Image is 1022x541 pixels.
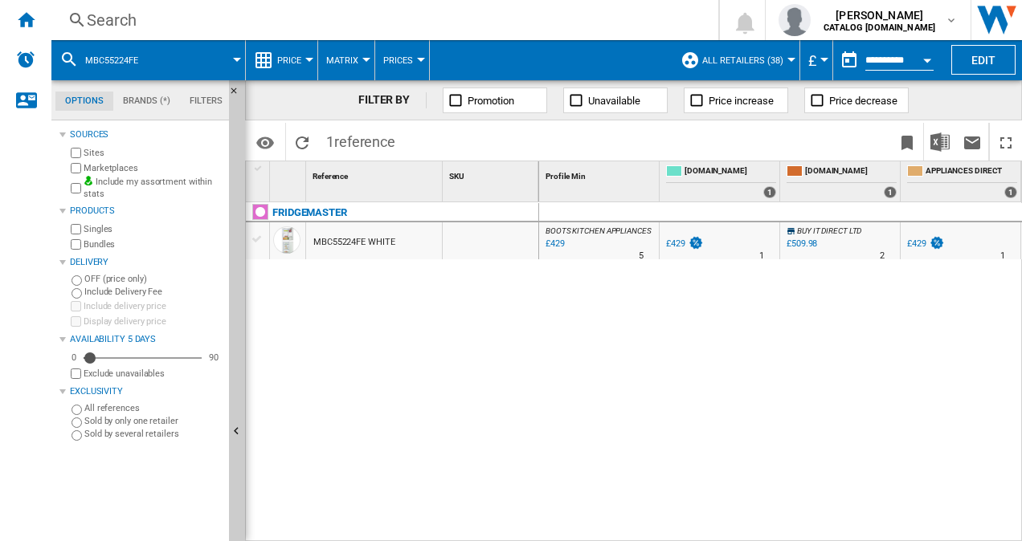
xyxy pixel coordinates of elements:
[55,92,113,111] md-tab-item: Options
[358,92,427,108] div: FILTER BY
[318,123,403,157] span: 1
[72,417,82,428] input: Sold by only one retailer
[313,224,394,261] div: MBC55224FE WHITE
[884,186,897,198] div: 1 offers sold by AMAZON.CO.UK
[254,40,309,80] div: Price
[84,162,223,174] label: Marketplaces
[70,128,223,141] div: Sources
[84,415,223,427] label: Sold by only one retailer
[688,236,704,250] img: promotionV3.png
[929,236,945,250] img: promotionV3.png
[808,40,824,80] button: £
[84,223,223,235] label: Singles
[913,43,942,72] button: Open calendar
[543,236,565,252] div: Last updated : Tuesday, 26 August 2025 09:01
[1004,186,1017,198] div: 1 offers sold by APPLIANCES DIRECT
[72,405,82,415] input: All references
[71,316,81,327] input: Display delivery price
[443,87,547,113] button: Promotion
[805,165,897,179] span: [DOMAIN_NAME]
[930,132,950,152] img: excel-24x24.png
[85,40,154,80] button: MBC55224FE
[924,123,956,161] button: Download in Excel
[783,161,900,201] div: [DOMAIN_NAME] 1 offers sold by AMAZON.CO.UK
[229,80,248,109] button: Hide
[84,315,223,327] label: Display delivery price
[84,238,223,250] label: Bundles
[546,172,586,181] span: Profile Min
[309,161,442,186] div: Sort None
[666,238,685,249] div: £429
[891,123,923,161] button: Bookmark this report
[709,95,774,107] span: Price increase
[800,40,833,80] md-menu: Currency
[808,52,816,69] span: £
[113,92,180,111] md-tab-item: Brands (*)
[797,226,861,235] span: BUY IT DIRECT LTD
[804,87,909,113] button: Price decrease
[546,226,652,235] span: BOOTS KITCHEN APPLIANCES
[990,123,1022,161] button: Maximize
[763,186,776,198] div: 1 offers sold by AO.COM
[383,40,421,80] button: Prices
[542,161,659,186] div: Sort None
[71,301,81,311] input: Include delivery price
[759,248,764,264] div: Delivery Time : 1 day
[84,147,223,159] label: Sites
[67,352,80,364] div: 0
[84,402,223,414] label: All references
[273,161,305,186] div: Sort None
[779,4,811,36] img: profile.jpg
[71,368,81,379] input: Display delivery price
[84,428,223,440] label: Sold by several retailers
[449,172,464,181] span: SKU
[286,123,318,161] button: Reload
[71,239,81,250] input: Bundles
[1000,248,1005,264] div: Delivery Time : 1 day
[70,256,223,269] div: Delivery
[70,205,223,218] div: Products
[84,176,93,185] img: mysite-bg-18x18.png
[85,55,138,66] span: MBC55224FE
[664,236,704,252] div: £429
[639,248,644,264] div: Delivery Time : 5 days
[685,165,776,179] span: [DOMAIN_NAME]
[824,7,935,23] span: [PERSON_NAME]
[84,350,202,366] md-slider: Availability
[383,55,413,66] span: Prices
[784,236,817,252] div: £509.98
[956,123,988,161] button: Send this report by email
[71,163,81,173] input: Marketplaces
[84,368,223,380] label: Exclude unavailables
[326,40,366,80] button: Matrix
[563,87,668,113] button: Unavailable
[833,44,865,76] button: md-calendar
[84,300,223,312] label: Include delivery price
[72,430,82,441] input: Sold by several retailers
[70,333,223,346] div: Availability 5 Days
[702,55,783,66] span: All Retailers (38)
[951,45,1016,75] button: Edit
[71,178,81,198] input: Include my assortment within stats
[272,203,347,222] div: Click to filter on that brand
[926,165,1017,179] span: APPLIANCES DIRECT
[829,95,897,107] span: Price decrease
[16,50,35,69] img: alerts-logo.svg
[71,224,81,234] input: Singles
[84,176,223,201] label: Include my assortment within stats
[277,55,301,66] span: Price
[326,55,358,66] span: Matrix
[334,133,395,150] span: reference
[277,40,309,80] button: Price
[468,95,514,107] span: Promotion
[72,275,82,286] input: OFF (price only)
[59,40,237,80] div: MBC55224FE
[180,92,232,111] md-tab-item: Filters
[249,128,281,157] button: Options
[681,40,791,80] div: All Retailers (38)
[702,40,791,80] button: All Retailers (38)
[71,148,81,158] input: Sites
